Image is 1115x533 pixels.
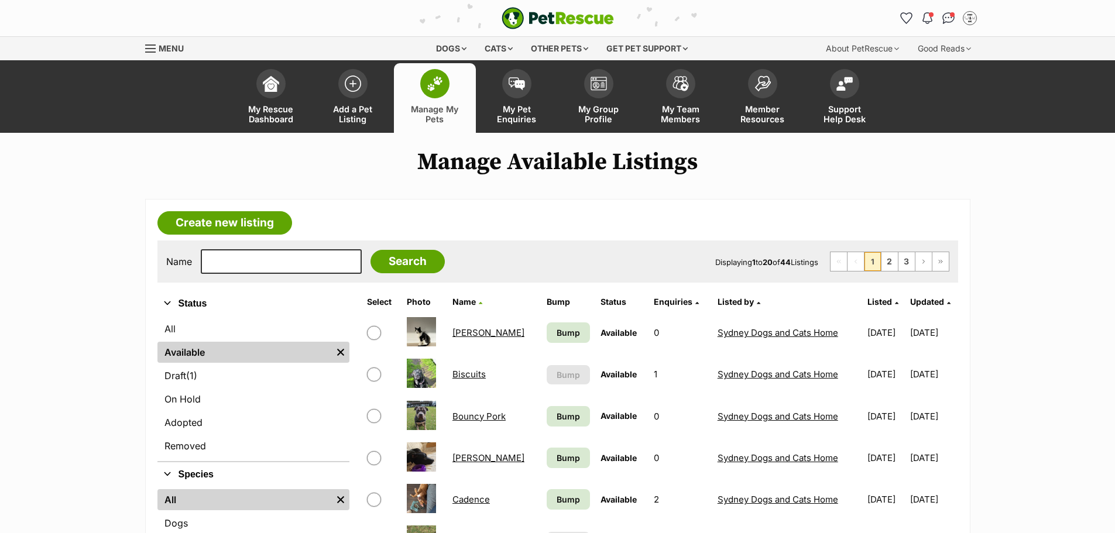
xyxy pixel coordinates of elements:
[601,411,637,421] span: Available
[558,63,640,133] a: My Group Profile
[863,354,909,394] td: [DATE]
[427,76,443,91] img: manage-my-pets-icon-02211641906a0b7f246fdf0571729dbe1e7629f14944591b6c1af311fb30b64b.svg
[922,12,932,24] img: notifications-46538b983faf8c2785f20acdc204bb7945ddae34d4c08c2a6579f10ce5e182be.svg
[166,256,192,267] label: Name
[452,297,476,307] span: Name
[509,77,525,90] img: pet-enquiries-icon-7e3ad2cf08bfb03b45e93fb7055b45f3efa6380592205ae92323e6603595dc1f.svg
[718,297,754,307] span: Listed by
[830,252,949,271] nav: Pagination
[763,257,773,267] strong: 20
[910,297,944,307] span: Updated
[673,76,689,91] img: team-members-icon-5396bd8760b3fe7c0b43da4ab00e1e3bb1a5d9ba89233759b79545d2d3fc5d0d.svg
[939,9,958,27] a: Conversations
[547,448,589,468] a: Bump
[718,369,838,380] a: Sydney Dogs and Cats Home
[598,37,696,60] div: Get pet support
[718,297,760,307] a: Listed by
[754,75,771,91] img: member-resources-icon-8e73f808a243e03378d46382f2149f9095a855e16c252ad45f914b54edf8863c.svg
[159,43,184,53] span: Menu
[654,297,699,307] a: Enquiries
[476,37,521,60] div: Cats
[402,293,447,311] th: Photo
[715,257,818,267] span: Displaying to of Listings
[502,7,614,29] a: PetRescue
[157,296,349,311] button: Status
[145,37,192,58] a: Menu
[157,435,349,456] a: Removed
[804,63,886,133] a: Support Help Desk
[452,494,490,505] a: Cadence
[547,365,589,384] button: Bump
[864,252,881,271] span: Page 1
[910,479,956,520] td: [DATE]
[649,354,712,394] td: 1
[910,354,956,394] td: [DATE]
[863,438,909,478] td: [DATE]
[601,369,637,379] span: Available
[452,369,486,380] a: Biscuits
[523,37,596,60] div: Other pets
[263,75,279,92] img: dashboard-icon-eb2f2d2d3e046f16d808141f083e7271f6b2e854fb5c12c21221c1fb7104beca.svg
[918,9,937,27] button: Notifications
[490,104,543,124] span: My Pet Enquiries
[654,104,707,124] span: My Team Members
[186,369,197,383] span: (1)
[157,467,349,482] button: Species
[863,312,909,353] td: [DATE]
[572,104,625,124] span: My Group Profile
[557,452,580,464] span: Bump
[557,326,580,339] span: Bump
[718,327,838,338] a: Sydney Dogs and Cats Home
[452,327,524,338] a: [PERSON_NAME]
[910,297,951,307] a: Updated
[836,77,853,91] img: help-desk-icon-fdf02630f3aa405de69fd3d07c3f3aa587a6932b1a1747fa1d2bba05be0121f9.svg
[964,12,976,24] img: Sydney Dogs and Cats Home profile pic
[157,318,349,339] a: All
[863,479,909,520] td: [DATE]
[910,438,956,478] td: [DATE]
[557,369,580,381] span: Bump
[910,312,956,353] td: [DATE]
[649,312,712,353] td: 0
[718,452,838,463] a: Sydney Dogs and Cats Home
[897,9,916,27] a: Favourites
[547,406,589,427] a: Bump
[881,252,898,271] a: Page 2
[915,252,932,271] a: Next page
[452,452,524,463] a: [PERSON_NAME]
[596,293,648,311] th: Status
[557,410,580,422] span: Bump
[547,322,589,343] a: Bump
[476,63,558,133] a: My Pet Enquiries
[649,479,712,520] td: 2
[752,257,756,267] strong: 1
[157,365,349,386] a: Draft
[332,342,349,363] a: Remove filter
[649,438,712,478] td: 0
[718,411,838,422] a: Sydney Dogs and Cats Home
[960,9,979,27] button: My account
[736,104,789,124] span: Member Resources
[722,63,804,133] a: Member Resources
[640,63,722,133] a: My Team Members
[848,252,864,271] span: Previous page
[157,412,349,433] a: Adopted
[370,250,445,273] input: Search
[362,293,401,311] th: Select
[452,297,482,307] a: Name
[910,37,979,60] div: Good Reads
[312,63,394,133] a: Add a Pet Listing
[867,297,892,307] span: Listed
[831,252,847,271] span: First page
[502,7,614,29] img: logo-e224e6f780fb5917bec1dbf3a21bbac754714ae5b6737aabdf751b685950b380.svg
[542,293,594,311] th: Bump
[818,37,907,60] div: About PetRescue
[818,104,871,124] span: Support Help Desk
[157,316,349,461] div: Status
[649,396,712,436] td: 0
[157,388,349,410] a: On Hold
[394,63,476,133] a: Manage My Pets
[863,396,909,436] td: [DATE]
[718,494,838,505] a: Sydney Dogs and Cats Home
[910,396,956,436] td: [DATE]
